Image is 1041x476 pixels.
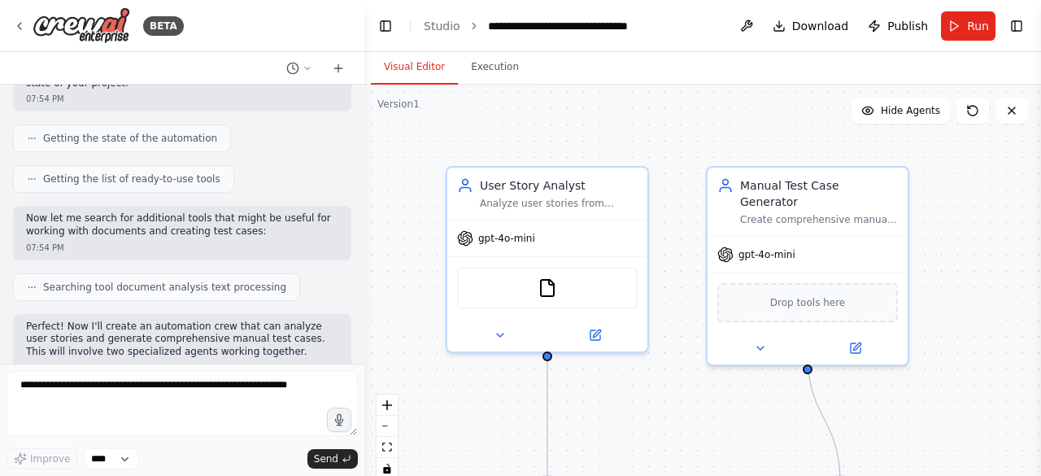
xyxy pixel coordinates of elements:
[809,338,901,358] button: Open in side panel
[325,59,351,78] button: Start a new chat
[852,98,950,124] button: Hide Agents
[1005,15,1028,37] button: Show right sidebar
[30,452,70,465] span: Improve
[43,172,220,186] span: Getting the list of ready-to-use tools
[967,18,989,34] span: Run
[446,166,649,353] div: User Story AnalystAnalyze user stories from {user_story_source} and extract key requirements, acc...
[738,248,795,261] span: gpt-4o-mini
[480,177,638,194] div: User Story Analyst
[766,11,856,41] button: Download
[377,98,420,111] div: Version 1
[143,16,184,36] div: BETA
[374,15,397,37] button: Hide left sidebar
[327,408,351,432] button: Click to speak your automation idea
[371,50,458,85] button: Visual Editor
[792,18,849,34] span: Download
[887,18,928,34] span: Publish
[424,20,460,33] a: Studio
[280,59,319,78] button: Switch to previous chat
[26,242,338,254] div: 07:54 PM
[549,325,641,345] button: Open in side panel
[33,7,130,44] img: Logo
[43,132,217,145] span: Getting the state of the automation
[480,197,638,210] div: Analyze user stories from {user_story_source} and extract key requirements, acceptance criteria, ...
[26,361,338,373] div: 07:54 PM
[377,416,398,437] button: zoom out
[881,104,940,117] span: Hide Agents
[26,93,338,105] div: 07:54 PM
[377,437,398,458] button: fit view
[314,452,338,465] span: Send
[26,212,338,238] p: Now let me search for additional tools that might be useful for working with documents and creati...
[26,321,338,359] p: Perfect! Now I'll create an automation crew that can analyze user stories and generate comprehens...
[377,395,398,416] button: zoom in
[7,448,77,469] button: Improve
[740,213,898,226] div: Create comprehensive manual test cases for {application_type} based on analyzed user story requir...
[706,166,909,366] div: Manual Test Case GeneratorCreate comprehensive manual test cases for {application_type} based on ...
[307,449,358,469] button: Send
[43,281,286,294] span: Searching tool document analysis text processing
[478,232,535,245] span: gpt-4o-mini
[424,18,665,34] nav: breadcrumb
[861,11,934,41] button: Publish
[538,278,557,298] img: FileReadTool
[740,177,898,210] div: Manual Test Case Generator
[770,295,846,311] span: Drop tools here
[941,11,995,41] button: Run
[458,50,532,85] button: Execution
